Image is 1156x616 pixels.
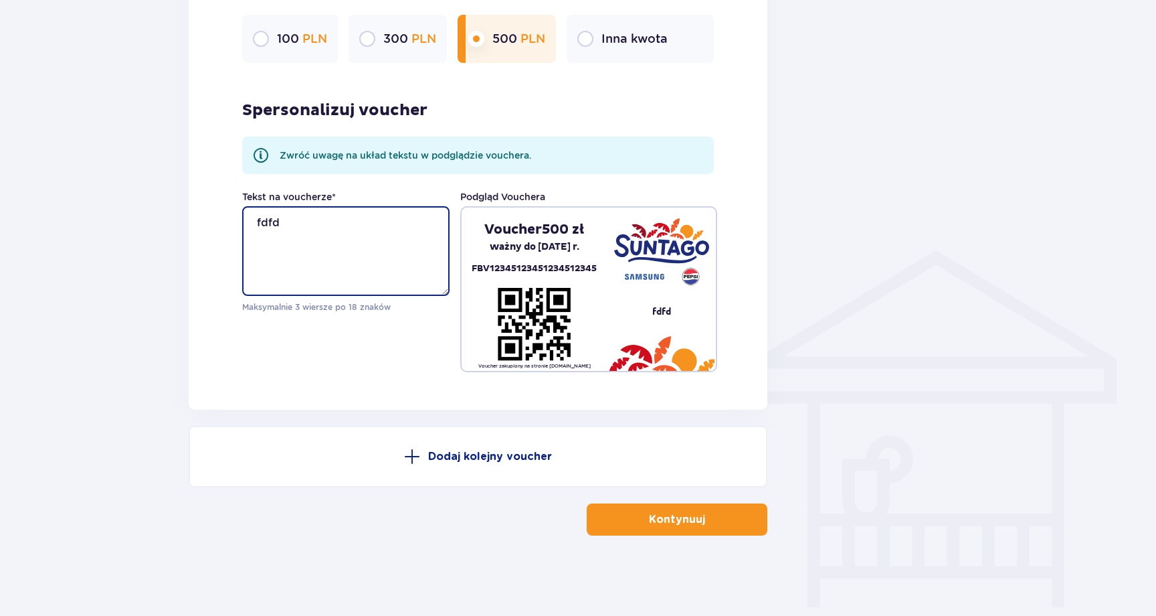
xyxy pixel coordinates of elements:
[484,221,584,238] p: Voucher 500 zł
[280,149,532,162] p: Zwróć uwagę na układ tekstu w podglądzie vouchera.
[490,238,579,256] p: ważny do [DATE] r.
[607,305,716,318] pre: fdfd
[428,449,552,464] p: Dodaj kolejny voucher
[242,206,450,296] textarea: fdfd
[649,512,705,527] p: Kontynuuj
[242,190,336,204] label: Tekst na voucherze *
[520,31,545,46] span: PLN
[383,31,436,47] p: 300
[302,31,327,46] span: PLN
[614,218,709,285] img: Suntago - Samsung - Pepsi
[472,261,597,277] p: FBV12345123451234512345
[478,363,591,370] p: Voucher zakupiony na stronie [DOMAIN_NAME]
[460,190,545,204] p: Podgląd Vouchera
[277,31,327,47] p: 100
[587,504,767,536] button: Kontynuuj
[242,301,450,313] p: Maksymalnie 3 wiersze po 18 znaków
[242,100,427,121] p: Spersonalizuj voucher
[189,426,767,487] button: Dodaj kolejny voucher
[492,31,545,47] p: 500
[411,31,436,46] span: PLN
[601,31,668,47] p: Inna kwota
